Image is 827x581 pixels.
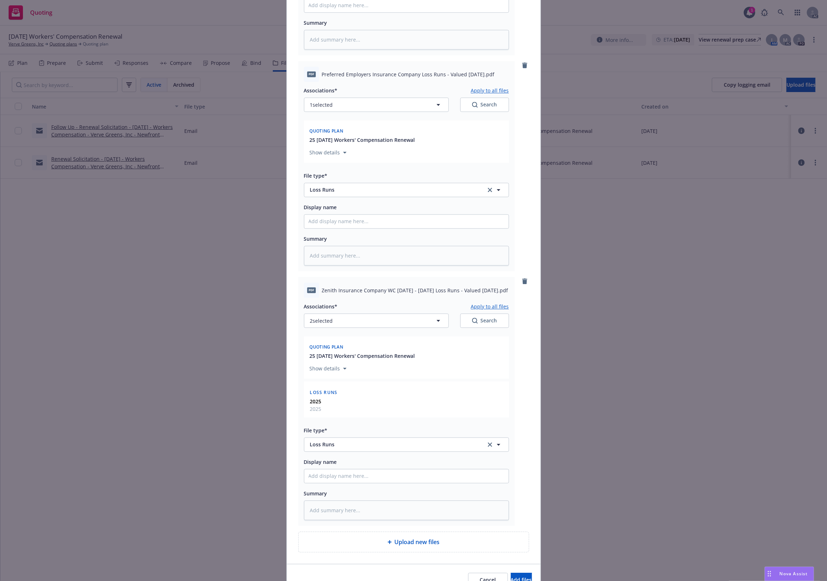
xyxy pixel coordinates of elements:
button: Apply to all files [471,86,509,95]
a: clear selection [486,186,494,194]
input: Add display name here... [304,469,509,483]
span: Summary [304,19,327,26]
span: Associations* [304,87,338,94]
button: 25 [DATE] Workers' Compensation Renewal [310,352,415,360]
button: Show details [307,364,350,373]
span: Display name [304,458,337,465]
a: remove [521,277,529,285]
span: 2 selected [310,317,333,325]
span: pdf [307,71,316,77]
span: Summary [304,235,327,242]
div: Upload new files [298,532,529,552]
span: Display name [304,204,337,211]
input: Add display name here... [304,215,509,228]
a: clear selection [486,440,494,449]
button: 25 [DATE] Workers' Compensation Renewal [310,136,415,144]
button: Apply to all files [471,302,509,311]
span: 2025 [310,405,322,413]
button: Loss Runsclear selection [304,437,509,452]
button: Nova Assist [765,567,814,581]
span: pdf [307,287,316,293]
span: 1 selected [310,101,333,109]
span: Zenith Insurance Company WC [DATE] - [DATE] Loss Runs - Valued [DATE].pdf [322,287,508,294]
button: SearchSearch [460,313,509,328]
span: Preferred Employers Insurance Company Loss Runs - Valued [DATE].pdf [322,71,495,78]
span: Associations* [304,303,338,310]
span: Upload new files [395,538,440,546]
span: Loss Runs [310,441,476,448]
div: Drag to move [765,567,774,581]
span: Nova Assist [780,571,808,577]
svg: Search [472,318,478,323]
div: Search [472,101,497,108]
span: Quoting plan [310,344,343,350]
button: 2selected [304,313,449,328]
span: File type* [304,427,328,434]
div: Search [472,317,497,324]
button: Loss Runsclear selection [304,183,509,197]
strong: 2025 [310,398,322,405]
button: Show details [307,148,350,157]
span: Loss Runs [310,389,338,395]
span: Summary [304,490,327,497]
button: 1selected [304,97,449,112]
span: Quoting plan [310,128,343,134]
span: File type* [304,172,328,179]
span: Loss Runs [310,186,476,193]
svg: Search [472,102,478,107]
a: remove [521,61,529,69]
button: SearchSearch [460,97,509,112]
